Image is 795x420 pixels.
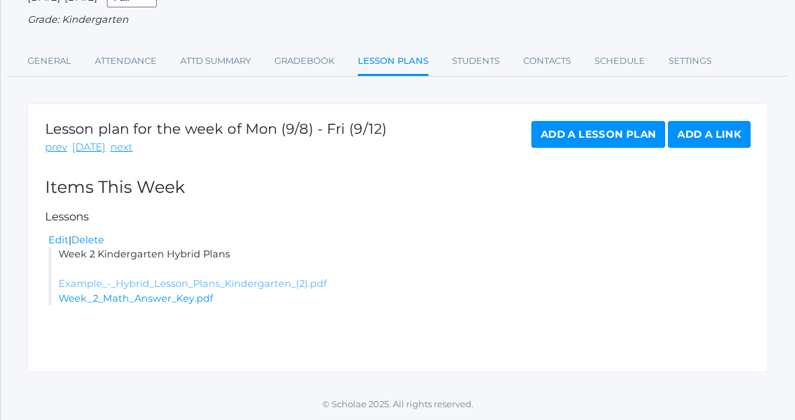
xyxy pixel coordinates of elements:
a: Lesson Plans [358,48,428,77]
a: Example_-_Hybrid_Lesson_Plans_Kindergarten_(2).pdf [59,278,327,290]
a: Edit [48,234,69,246]
a: Students [452,48,500,75]
a: Schedule [595,48,645,75]
a: Attd Summary [180,48,251,75]
a: Attendance [95,48,157,75]
h5: Lessons [45,210,751,222]
a: Contacts [523,48,571,75]
div: | [48,233,751,248]
li: Week 2 Kindergarten Hybrid Plans [48,247,751,306]
div: Grade: Kindergarten [28,13,768,28]
a: next [110,140,132,155]
a: prev [45,140,67,155]
a: General [28,48,71,75]
a: Add a Lesson Plan [531,121,665,148]
a: Week_2_Math_Answer_Key.pdf [59,292,213,304]
a: Gradebook [274,48,334,75]
h1: Lesson plan for the week of Mon (9/8) - Fri (9/12) [45,121,387,136]
h2: Items This Week [45,178,751,197]
p: © Scholae 2025. All rights reserved. [1,398,795,411]
a: Add a Link [668,121,751,148]
a: [DATE] [72,140,106,155]
a: Delete [71,234,104,246]
a: Settings [669,48,712,75]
